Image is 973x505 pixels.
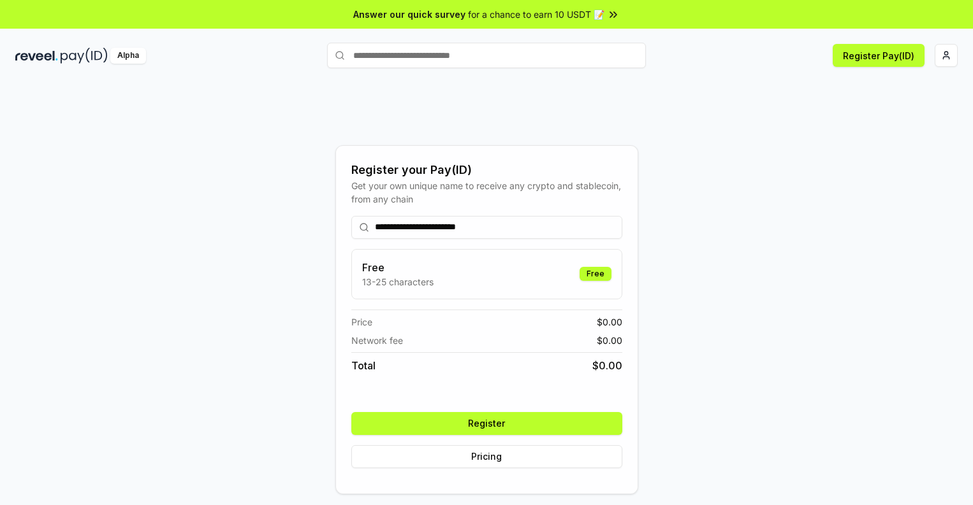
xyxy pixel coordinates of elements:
[468,8,604,21] span: for a chance to earn 10 USDT 📝
[351,179,622,206] div: Get your own unique name to receive any crypto and stablecoin, from any chain
[110,48,146,64] div: Alpha
[351,315,372,329] span: Price
[351,412,622,435] button: Register
[592,358,622,373] span: $ 0.00
[580,267,611,281] div: Free
[351,161,622,179] div: Register your Pay(ID)
[61,48,108,64] img: pay_id
[351,334,403,347] span: Network fee
[15,48,58,64] img: reveel_dark
[351,358,376,373] span: Total
[597,315,622,329] span: $ 0.00
[362,260,434,275] h3: Free
[353,8,465,21] span: Answer our quick survey
[833,44,925,67] button: Register Pay(ID)
[597,334,622,347] span: $ 0.00
[351,445,622,468] button: Pricing
[362,275,434,288] p: 13-25 characters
